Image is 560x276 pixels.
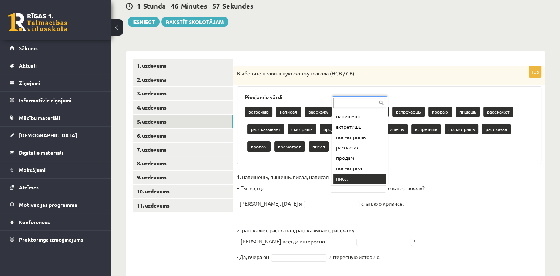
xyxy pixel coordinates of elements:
div: рассказал [333,142,386,153]
div: посмотришь [333,132,386,142]
div: продам [333,153,386,163]
div: посмотрел [333,163,386,174]
div: писал [333,174,386,184]
div: напишешь [333,111,386,122]
div: встретишь [333,122,386,132]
